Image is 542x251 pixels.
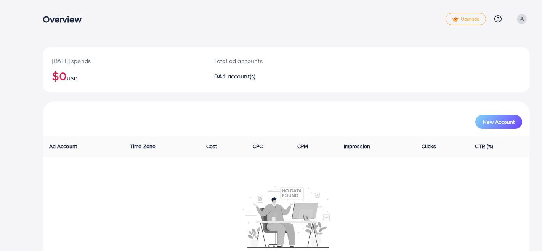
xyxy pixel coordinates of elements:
[52,69,196,83] h2: $0
[49,142,77,150] span: Ad Account
[43,14,87,25] h3: Overview
[243,185,330,248] img: No account
[52,56,196,66] p: [DATE] spends
[214,73,318,80] h2: 0
[214,56,318,66] p: Total ad accounts
[344,142,370,150] span: Impression
[67,75,77,82] span: USD
[297,142,308,150] span: CPM
[253,142,263,150] span: CPC
[452,17,459,22] img: tick
[206,142,217,150] span: Cost
[218,72,255,80] span: Ad account(s)
[446,13,486,25] a: tickUpgrade
[475,115,522,129] button: New Account
[422,142,436,150] span: Clicks
[130,142,156,150] span: Time Zone
[452,16,479,22] span: Upgrade
[475,142,493,150] span: CTR (%)
[483,119,515,125] span: New Account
